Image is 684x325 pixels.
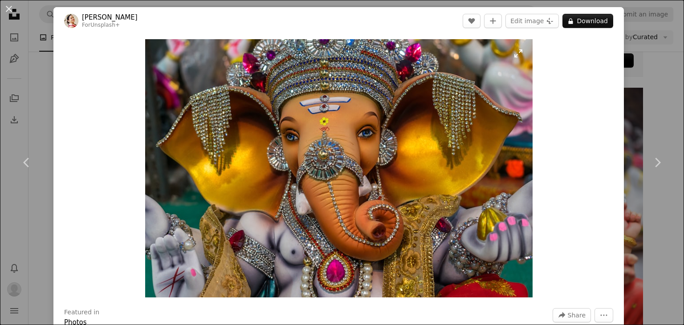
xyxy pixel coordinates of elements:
[594,308,613,322] button: More Actions
[484,14,502,28] button: Add to Collection
[463,14,480,28] button: Like
[568,309,586,322] span: Share
[82,22,138,29] div: For
[631,120,684,205] a: Next
[82,13,138,22] a: [PERSON_NAME]
[64,308,99,317] h3: Featured in
[64,14,78,28] img: Go to Sonika Agarwal's profile
[145,39,533,297] img: a statue of an elephant with a crown on it's head
[90,22,120,28] a: Unsplash+
[562,14,613,28] button: Download
[553,308,591,322] button: Share this image
[145,39,533,297] button: Zoom in on this image
[505,14,559,28] button: Edit image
